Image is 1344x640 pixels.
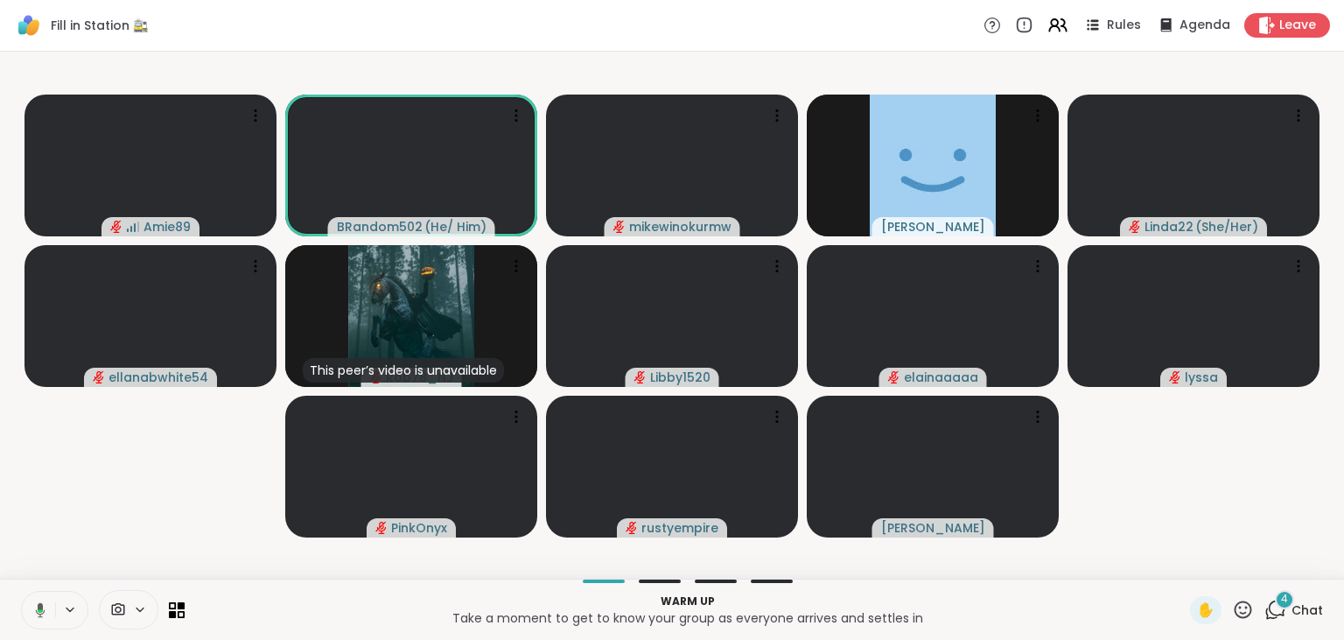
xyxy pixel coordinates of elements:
span: Chat [1291,601,1323,619]
span: Libby1520 [650,369,710,386]
span: audio-muted [1169,371,1181,383]
span: ellanabwhite54 [108,369,208,386]
span: audio-muted [626,522,638,534]
span: Leave [1279,17,1316,34]
span: audio-muted [93,371,105,383]
span: elainaaaaa [904,369,978,386]
span: lyssa [1185,369,1218,386]
span: audio-muted [1129,221,1141,233]
span: PinkOnyx [391,519,447,537]
span: Rules [1107,17,1141,34]
img: ShareWell Logomark [14,11,44,40]
span: audio-muted [888,371,900,383]
p: Warm up [195,594,1179,609]
div: This peer’s video is unavailable [303,358,504,383]
span: Fill in Station 🚉 [51,17,148,34]
img: Rob78_NJ [348,245,474,387]
span: [PERSON_NAME] [881,519,985,537]
span: audio-muted [110,221,122,233]
span: mikewinokurmw [629,218,731,236]
span: Linda22 [1144,218,1193,236]
span: rustyempire [641,519,718,537]
span: BRandom502 [337,218,423,236]
span: audio-muted [634,371,647,383]
span: audio-muted [375,522,388,534]
img: Lorena [870,95,996,236]
span: ✋ [1197,600,1214,621]
span: Amie89 [143,218,191,236]
span: [PERSON_NAME] [881,218,985,236]
span: ( She/Her ) [1195,218,1258,236]
p: Take a moment to get to know your group as everyone arrives and settles in [195,609,1179,627]
span: Agenda [1179,17,1230,34]
span: ( He/ Him ) [424,218,486,236]
span: audio-muted [613,221,626,233]
span: 4 [1281,592,1288,607]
